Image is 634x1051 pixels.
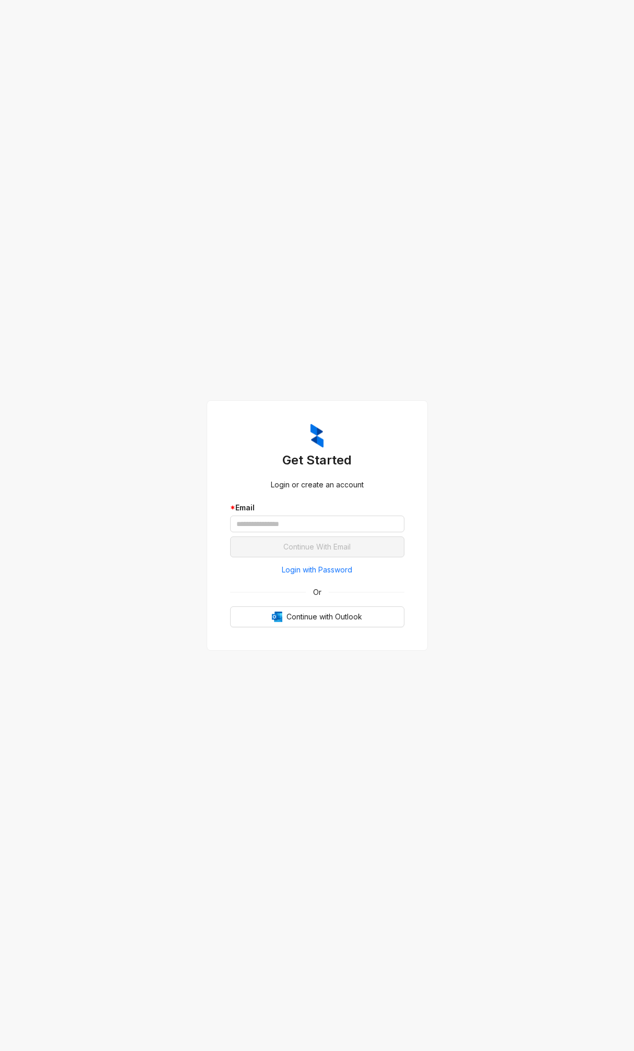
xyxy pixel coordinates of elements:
[306,587,329,598] span: Or
[286,611,362,623] span: Continue with Outlook
[272,612,282,622] img: Outlook
[230,606,404,627] button: OutlookContinue with Outlook
[230,562,404,578] button: Login with Password
[230,536,404,557] button: Continue With Email
[230,452,404,469] h3: Get Started
[310,424,324,448] img: ZumaIcon
[230,502,404,513] div: Email
[230,479,404,491] div: Login or create an account
[282,564,352,576] span: Login with Password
